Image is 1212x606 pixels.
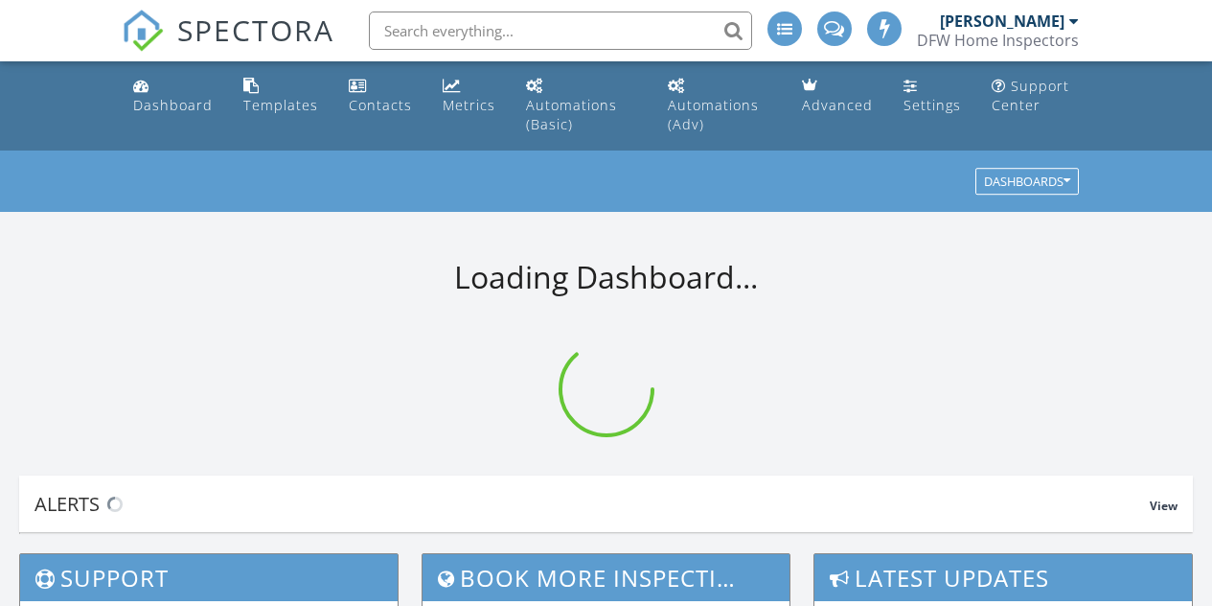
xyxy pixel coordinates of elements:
div: Alerts [34,491,1150,517]
div: Automations (Adv) [668,96,759,133]
a: Advanced [794,69,880,124]
a: Metrics [435,69,503,124]
div: Support Center [992,77,1069,114]
span: SPECTORA [177,10,334,50]
span: View [1150,498,1178,514]
div: Dashboards [984,175,1070,189]
a: Settings [896,69,969,124]
a: Templates [236,69,326,124]
div: Settings [903,96,961,114]
h3: Book More Inspections [423,554,789,601]
a: Contacts [341,69,420,124]
a: SPECTORA [122,26,334,66]
a: Dashboard [126,69,220,124]
a: Support Center [984,69,1087,124]
a: Automations (Advanced) [660,69,779,143]
h3: Latest Updates [814,554,1192,601]
div: Advanced [802,96,873,114]
img: The Best Home Inspection Software - Spectora [122,10,164,52]
div: Dashboard [133,96,213,114]
button: Dashboards [975,169,1079,196]
h3: Support [20,554,398,601]
div: [PERSON_NAME] [940,12,1064,31]
input: Search everything... [369,12,752,50]
div: DFW Home Inspectors [917,31,1079,50]
div: Templates [243,96,318,114]
div: Contacts [349,96,412,114]
div: Automations (Basic) [526,96,617,133]
div: Metrics [443,96,495,114]
a: Automations (Basic) [518,69,645,143]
